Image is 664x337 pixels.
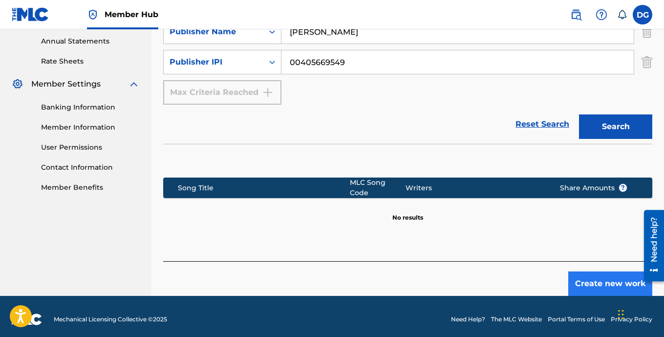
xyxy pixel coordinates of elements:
span: Mechanical Licensing Collective © 2025 [54,315,167,324]
div: Writers [406,183,545,193]
div: Notifications [617,10,627,20]
a: User Permissions [41,142,140,153]
div: User Menu [633,5,652,24]
div: MLC Song Code [350,178,406,198]
span: ? [619,184,627,192]
img: expand [128,78,140,90]
div: Song Title [178,183,350,193]
a: Need Help? [451,315,485,324]
a: Rate Sheets [41,56,140,67]
span: Member Settings [31,78,101,90]
div: Drag [618,300,624,329]
a: Banking Information [41,102,140,112]
a: Contact Information [41,162,140,173]
button: Create new work [568,271,652,296]
a: Member Information [41,122,140,133]
a: Public Search [566,5,586,24]
a: Reset Search [511,113,574,135]
img: Delete Criterion [642,20,652,44]
div: Publisher IPI [170,56,257,68]
iframe: Resource Center [637,206,664,285]
img: search [570,9,582,21]
a: The MLC Website [491,315,542,324]
img: Member Settings [12,78,23,90]
div: Publisher Name [170,26,257,38]
a: Annual Statements [41,36,140,46]
a: Privacy Policy [611,315,652,324]
span: Member Hub [105,9,158,20]
a: Portal Terms of Use [548,315,605,324]
p: No results [392,202,423,222]
button: Search [579,114,652,139]
div: Help [592,5,611,24]
img: Delete Criterion [642,50,652,74]
img: MLC Logo [12,7,49,22]
span: Share Amounts [560,183,627,193]
a: Member Benefits [41,182,140,193]
iframe: Chat Widget [615,290,664,337]
img: help [596,9,607,21]
img: Top Rightsholder [87,9,99,21]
